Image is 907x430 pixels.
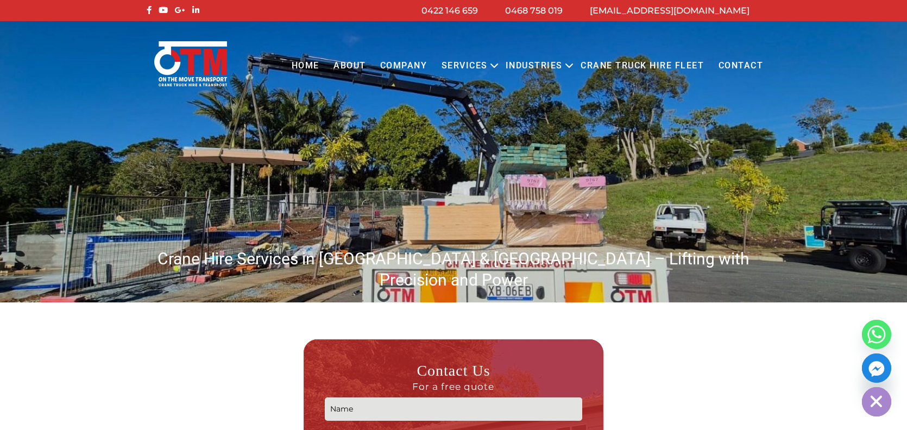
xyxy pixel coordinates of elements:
[421,5,478,16] a: 0422 146 659
[505,5,563,16] a: 0468 758 019
[325,361,582,393] h3: Contact Us
[590,5,749,16] a: [EMAIL_ADDRESS][DOMAIN_NAME]
[325,381,582,393] span: For a free quote
[373,51,434,81] a: COMPANY
[574,51,711,81] a: Crane Truck Hire Fleet
[144,248,763,290] h1: Crane Hire Services in [GEOGRAPHIC_DATA] & [GEOGRAPHIC_DATA] – Lifting with Precision and Power
[434,51,495,81] a: Services
[326,51,373,81] a: About
[862,353,891,383] a: Facebook_Messenger
[862,320,891,349] a: Whatsapp
[325,397,582,421] input: Name
[284,51,326,81] a: Home
[711,51,770,81] a: Contact
[499,51,570,81] a: Industries
[152,40,229,87] img: Otmtransport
